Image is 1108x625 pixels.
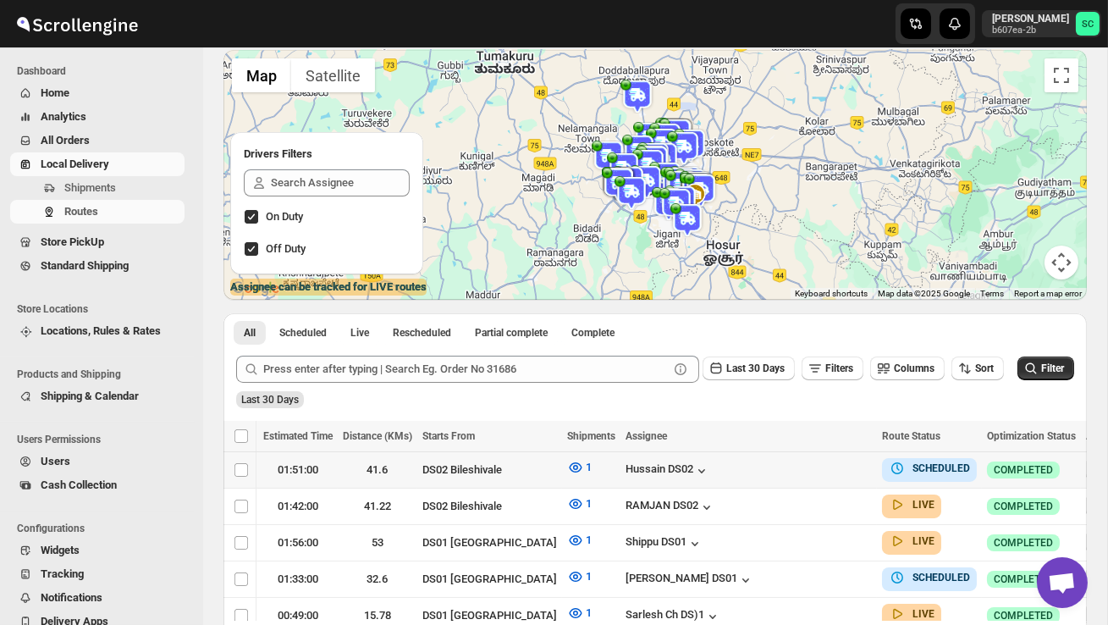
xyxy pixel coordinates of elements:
[586,534,592,546] span: 1
[41,235,104,248] span: Store PickUp
[1045,58,1078,92] button: Toggle fullscreen view
[912,608,934,620] b: LIVE
[14,3,141,45] img: ScrollEngine
[557,527,602,554] button: 1
[912,535,934,547] b: LIVE
[343,571,412,588] div: 32.6
[41,567,84,580] span: Tracking
[41,110,86,123] span: Analytics
[271,169,410,196] input: Search Assignee
[889,569,970,586] button: SCHEDULED
[263,462,333,478] div: 01:51:00
[266,242,306,255] span: Off Duty
[10,81,185,105] button: Home
[10,319,185,343] button: Locations, Rules & Rates
[10,473,185,497] button: Cash Collection
[1045,246,1078,279] button: Map camera controls
[64,205,98,218] span: Routes
[343,462,412,478] div: 41.6
[889,606,934,622] button: LIVE
[889,460,970,477] button: SCHEDULED
[586,606,592,619] span: 1
[475,326,548,340] span: Partial complete
[586,461,592,473] span: 1
[992,12,1069,25] p: [PERSON_NAME]
[241,394,299,406] span: Last 30 Days
[263,607,333,624] div: 00:49:00
[291,58,375,92] button: Show satellite imagery
[889,496,934,513] button: LIVE
[244,326,256,340] span: All
[802,357,863,380] button: Filters
[10,586,185,610] button: Notifications
[228,278,284,300] a: Open this area in Google Maps (opens a new window)
[263,430,333,442] span: Estimated Time
[263,356,669,383] input: Press enter after typing | Search Eg. Order No 31686
[10,176,185,200] button: Shipments
[10,539,185,562] button: Widgets
[912,572,970,584] b: SCHEDULED
[882,430,940,442] span: Route Status
[571,326,615,340] span: Complete
[626,462,710,479] button: Hussain DS02
[230,279,427,296] label: Assignee can be tracked for LIVE routes
[982,10,1101,37] button: User menu
[41,134,90,147] span: All Orders
[343,607,412,624] div: 15.78
[1017,357,1074,380] button: Filter
[17,302,191,316] span: Store Locations
[951,357,1004,380] button: Sort
[994,572,1053,586] span: COMPLETED
[703,357,795,380] button: Last 30 Days
[557,454,602,481] button: 1
[422,607,557,624] div: DS01 [GEOGRAPHIC_DATA]
[41,259,129,272] span: Standard Shipping
[1014,289,1082,298] a: Report a map error
[1076,12,1100,36] span: Sanjay chetri
[870,357,945,380] button: Columns
[586,570,592,583] span: 1
[228,278,284,300] img: Google
[279,326,327,340] span: Scheduled
[343,498,412,515] div: 41.22
[422,498,557,515] div: DS02 Bileshivale
[626,499,715,516] button: RAMJAN DS02
[10,450,185,473] button: Users
[41,478,117,491] span: Cash Collection
[987,430,1076,442] span: Optimization Status
[234,321,266,345] button: All routes
[266,210,303,223] span: On Duty
[41,86,69,99] span: Home
[626,535,703,552] button: Shippu DS01
[1041,362,1064,374] span: Filter
[17,433,191,446] span: Users Permissions
[825,362,853,374] span: Filters
[343,430,412,442] span: Distance (KMs)
[1037,557,1088,608] div: Open chat
[912,499,934,511] b: LIVE
[10,105,185,129] button: Analytics
[263,498,333,515] div: 01:42:00
[64,181,116,194] span: Shipments
[626,608,721,625] button: Sarlesh Ch DS)1
[992,25,1069,36] p: b607ea-2b
[878,289,970,298] span: Map data ©2025 Google
[10,562,185,586] button: Tracking
[626,572,754,589] button: [PERSON_NAME] DS01
[422,534,557,551] div: DS01 [GEOGRAPHIC_DATA]
[10,384,185,408] button: Shipping & Calendar
[994,463,1053,477] span: COMPLETED
[232,58,291,92] button: Show street map
[422,571,557,588] div: DS01 [GEOGRAPHIC_DATA]
[41,544,80,556] span: Widgets
[994,536,1053,550] span: COMPLETED
[994,609,1053,622] span: COMPLETED
[557,490,602,517] button: 1
[567,430,615,442] span: Shipments
[980,289,1004,298] a: Terms (opens in new tab)
[422,430,475,442] span: Starts From
[41,324,161,337] span: Locations, Rules & Rates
